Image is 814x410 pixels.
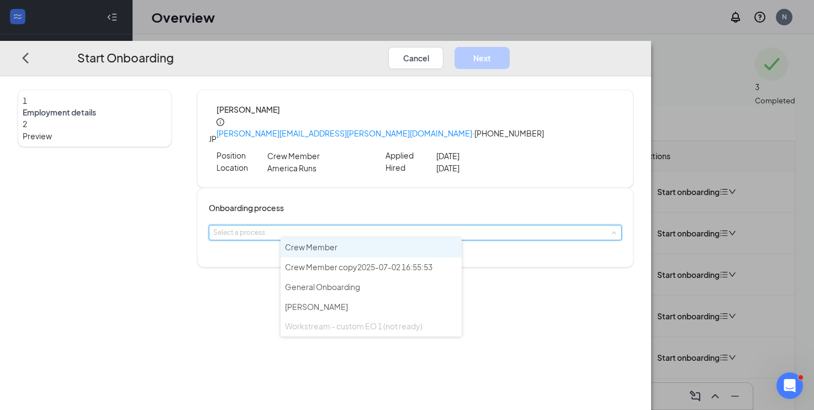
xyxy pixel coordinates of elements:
[285,262,432,272] span: Crew Member copy2025-07-02 16:55:53
[385,150,436,161] p: Applied
[776,372,803,399] iframe: Intercom live chat
[267,162,368,174] p: America Runs
[209,133,216,145] div: JP
[285,321,422,331] span: Workstream - custom EO 1 (not ready)
[216,150,267,161] p: Position
[216,118,224,126] span: info-circle
[285,282,360,292] span: General Onboarding
[77,49,174,67] h3: Start Onboarding
[23,119,27,129] span: 2
[285,242,337,252] span: Crew Member
[216,162,267,173] p: Location
[385,162,436,173] p: Hired
[285,302,348,312] span: [PERSON_NAME]
[23,130,167,142] span: Preview
[23,96,27,106] span: 1
[23,107,167,118] span: Employment details
[267,150,368,162] p: Crew Member
[388,47,443,69] button: Cancel
[216,128,622,139] p: · [PHONE_NUMBER]
[216,103,622,115] h4: [PERSON_NAME]
[436,150,537,162] p: [DATE]
[454,47,510,69] button: Next
[436,162,537,174] p: [DATE]
[209,202,622,214] h4: Onboarding process
[216,128,472,138] a: [PERSON_NAME][EMAIL_ADDRESS][PERSON_NAME][DOMAIN_NAME]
